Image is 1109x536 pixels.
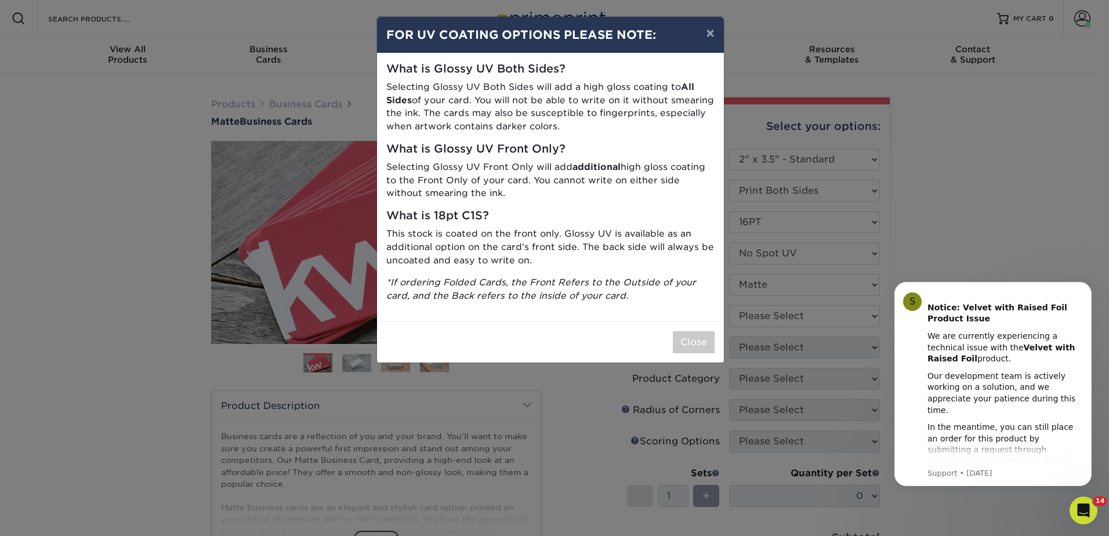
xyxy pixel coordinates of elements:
strong: All Sides [386,81,694,106]
button: Close [673,331,715,353]
p: This stock is coated on the front only. Glossy UV is available as an additional option on the car... [386,227,715,267]
h5: What is 18pt C1S? [386,209,715,223]
button: × [697,17,723,49]
h5: What is Glossy UV Both Sides? [386,63,715,76]
i: *If ordering Folded Cards, the Front Refers to the Outside of your card, and the Back refers to t... [386,277,696,301]
p: Selecting Glossy UV Both Sides will add a high gloss coating to of your card. You will not be abl... [386,81,715,133]
iframe: Intercom notifications message [877,271,1109,493]
h5: What is Glossy UV Front Only? [386,143,715,156]
strong: additional [572,161,621,172]
iframe: Intercom live chat [1070,497,1097,524]
h4: FOR UV COATING OPTIONS PLEASE NOTE: [386,26,715,44]
span: 14 [1093,497,1107,506]
p: Selecting Glossy UV Front Only will add high gloss coating to the Front Only of your card. You ca... [386,161,715,200]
